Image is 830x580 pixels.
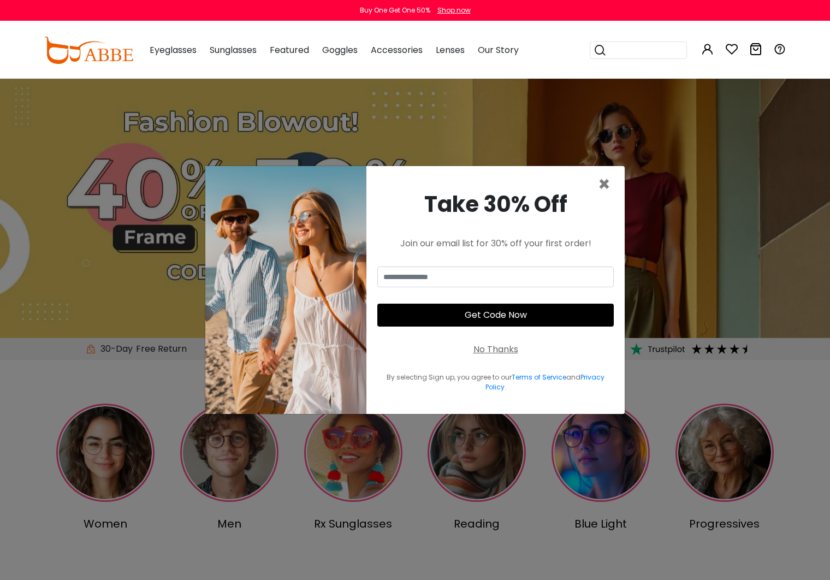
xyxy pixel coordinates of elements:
div: Join our email list for 30% off your first order! [377,237,614,250]
span: × [598,170,610,198]
button: Get Code Now [377,304,614,327]
a: Terms of Service [512,372,566,382]
img: welcome [205,166,366,414]
div: Shop now [437,5,471,15]
div: Take 30% Off [377,188,614,221]
div: By selecting Sign up, you agree to our and . [377,372,614,392]
span: Featured [270,44,309,56]
img: abbeglasses.com [44,37,133,64]
span: Lenses [436,44,465,56]
span: Eyeglasses [150,44,197,56]
a: Privacy Policy [485,372,605,392]
div: Buy One Get One 50% [360,5,430,15]
span: Sunglasses [210,44,257,56]
span: Goggles [322,44,358,56]
span: Accessories [371,44,423,56]
button: Close [598,175,610,194]
div: No Thanks [473,343,518,356]
span: Our Story [478,44,519,56]
a: Shop now [432,5,471,15]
